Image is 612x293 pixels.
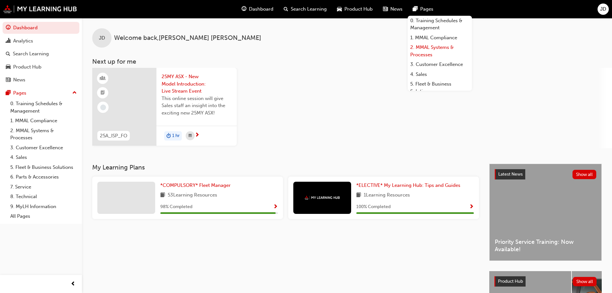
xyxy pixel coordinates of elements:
[160,203,192,211] span: 98 % Completed
[8,99,79,116] a: 0. Training Schedules & Management
[6,38,11,44] span: chart-icon
[8,116,79,126] a: 1. MMAL Compliance
[420,5,433,13] span: Pages
[8,152,79,162] a: 4. Sales
[408,60,472,69] a: 3. Customer Excellence
[160,182,231,188] span: *COMPULSORY* Fleet Manager
[13,63,41,71] div: Product Hub
[249,5,273,13] span: Dashboard
[383,5,388,13] span: news-icon
[8,211,79,221] a: All Pages
[495,169,596,179] a: Latest NewsShow all
[8,162,79,172] a: 5. Fleet & Business Solutions
[6,25,11,31] span: guage-icon
[337,5,342,13] span: car-icon
[489,164,602,261] a: Latest NewsShow allPriority Service Training: Now Available!
[408,3,439,16] a: pages-iconPages
[100,132,127,140] span: 25A_ISP_FO
[6,90,11,96] span: pages-icon
[494,276,597,287] a: Product HubShow all
[291,5,327,13] span: Search Learning
[3,5,77,13] img: mmal
[71,280,75,288] span: prev-icon
[495,238,596,253] span: Priority Service Training: Now Available!
[72,89,77,97] span: up-icon
[8,126,79,143] a: 2. MMAL Systems & Processes
[172,132,180,140] span: 1 hr
[279,3,332,16] a: search-iconSearch Learning
[3,35,79,47] a: Analytics
[162,95,232,117] span: This online session will give Sales staff an insight into the exciting new 25MY ASX!
[101,89,105,97] span: booktick-icon
[82,58,612,65] h3: Next up for me
[273,203,278,211] button: Show Progress
[100,105,106,110] span: learningRecordVerb_NONE-icon
[8,143,79,153] a: 3. Customer Excellence
[408,42,472,60] a: 2. MMAL Systems & Processes
[344,5,373,13] span: Product Hub
[242,5,246,13] span: guage-icon
[305,196,340,200] img: mmal
[408,16,472,33] a: 0. Training Schedules & Management
[600,5,606,13] span: JD
[8,172,79,182] a: 6. Parts & Accessories
[3,74,79,86] a: News
[364,191,410,199] span: 1 Learning Resources
[195,133,200,138] span: next-icon
[356,191,361,199] span: book-icon
[13,50,49,58] div: Search Learning
[408,69,472,79] a: 4. Sales
[356,203,391,211] span: 100 % Completed
[92,68,237,146] a: 25A_ISP_FO25MY ASX - New Model Introduction: Live Stream EventThis online session will give Sales...
[332,3,378,16] a: car-iconProduct Hub
[469,203,474,211] button: Show Progress
[8,182,79,192] a: 7. Service
[189,132,192,140] span: calendar-icon
[572,170,597,179] button: Show all
[13,89,26,97] div: Pages
[6,64,11,70] span: car-icon
[13,76,25,84] div: News
[3,48,79,60] a: Search Learning
[8,192,79,202] a: 8. Technical
[3,87,79,99] button: Pages
[408,33,472,43] a: 1. MMAL Compliance
[160,182,233,189] a: *COMPULSORY* Fleet Manager
[573,277,597,286] button: Show all
[3,61,79,73] a: Product Hub
[390,5,403,13] span: News
[284,5,288,13] span: search-icon
[101,74,105,83] span: learningResourceType_INSTRUCTOR_LED-icon
[236,3,279,16] a: guage-iconDashboard
[413,5,418,13] span: pages-icon
[498,171,523,177] span: Latest News
[3,22,79,34] a: Dashboard
[378,3,408,16] a: news-iconNews
[13,37,33,45] div: Analytics
[160,191,165,199] span: book-icon
[3,21,79,87] button: DashboardAnalyticsSearch LearningProduct HubNews
[273,204,278,210] span: Show Progress
[498,279,523,284] span: Product Hub
[8,202,79,212] a: 9. MyLH Information
[6,77,11,83] span: news-icon
[469,204,474,210] span: Show Progress
[356,182,463,189] a: *ELECTIVE* My Learning Hub: Tips and Guides
[168,191,217,199] span: 53 Learning Resources
[114,34,261,42] span: Welcome back , [PERSON_NAME] [PERSON_NAME]
[598,4,609,15] button: JD
[408,79,472,96] a: 5. Fleet & Business Solutions
[6,51,10,57] span: search-icon
[162,73,232,95] span: 25MY ASX - New Model Introduction: Live Stream Event
[166,132,171,140] span: duration-icon
[99,34,105,42] span: JD
[356,182,460,188] span: *ELECTIVE* My Learning Hub: Tips and Guides
[92,164,479,171] h3: My Learning Plans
